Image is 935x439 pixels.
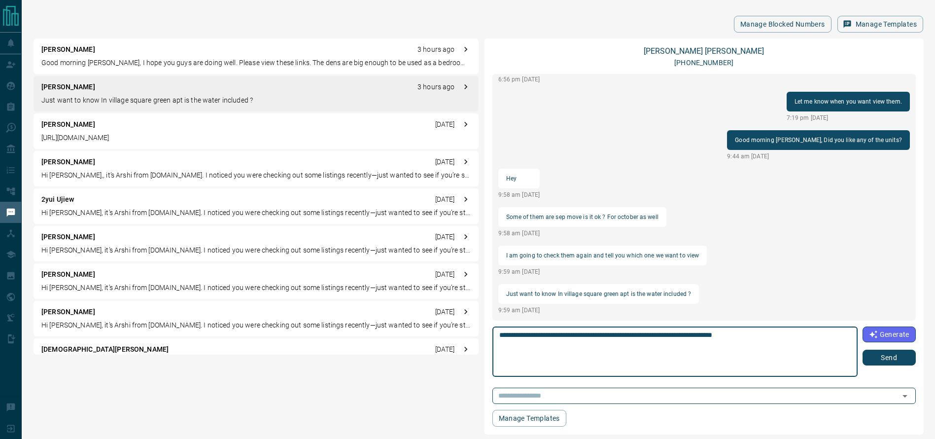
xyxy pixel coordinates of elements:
p: [PERSON_NAME] [41,82,95,92]
p: Hi [PERSON_NAME], it’s Arshi from [DOMAIN_NAME]. I noticed you were checking out some listings re... [41,208,471,218]
p: Some of them are sep move is it ok ? For october as well [506,211,658,223]
p: [PHONE_NUMBER] [674,58,733,68]
button: Open [898,389,912,403]
p: [PERSON_NAME] [41,307,95,317]
p: Hey [506,173,532,184]
p: [DATE] [435,194,455,205]
p: Good morning [PERSON_NAME], I hope you guys are doing well. Please view these links. The dens are... [41,58,471,68]
p: Let me know when you want view them. [795,96,902,108]
p: [DATE] [435,232,455,242]
p: [PERSON_NAME] [41,157,95,167]
p: I am going to check them again and tell you which one we want to view [506,250,699,261]
p: Hi [PERSON_NAME],, it’s Arshi from [DOMAIN_NAME]. I noticed you were checking out some listings r... [41,170,471,181]
p: Just want to know In village square green apt is the water included ? [41,95,471,106]
button: Send [863,350,916,366]
p: 3 hours ago [417,82,454,92]
button: Manage Templates [492,410,566,427]
p: Just want to know In village square green apt is the water included ? [506,288,692,300]
p: [PERSON_NAME] [41,119,95,130]
p: 2yui Ujiew [41,194,74,205]
p: 3 hours ago [417,44,454,55]
button: Generate [863,327,916,342]
p: [DATE] [435,269,455,280]
p: [DATE] [435,344,455,355]
p: [PERSON_NAME] [41,44,95,55]
p: [PERSON_NAME] [41,232,95,242]
p: 9:58 am [DATE] [498,190,540,199]
p: [URL][DOMAIN_NAME] [41,133,471,143]
button: Manage Templates [837,16,923,33]
p: 9:44 am [DATE] [727,152,910,161]
p: Good morning [PERSON_NAME], Did you like any of the units? [735,134,902,146]
p: 9:58 am [DATE] [498,229,666,238]
p: [DEMOGRAPHIC_DATA][PERSON_NAME] [41,344,169,355]
p: Hi [PERSON_NAME], it’s Arshi from [DOMAIN_NAME]. I noticed you were checking out some listings re... [41,283,471,293]
p: 7:19 pm [DATE] [787,113,910,122]
button: Manage Blocked Numbers [734,16,831,33]
p: [PERSON_NAME] [41,269,95,280]
a: [PERSON_NAME] [PERSON_NAME] [644,46,764,56]
p: 9:59 am [DATE] [498,306,699,315]
p: [DATE] [435,157,455,167]
p: Hi [PERSON_NAME], it’s Arshi from [DOMAIN_NAME]. I noticed you were checking out some listings re... [41,320,471,330]
p: 9:59 am [DATE] [498,267,707,276]
p: [DATE] [435,119,455,130]
p: [DATE] [435,307,455,317]
p: Hi [PERSON_NAME], it’s Arshi from [DOMAIN_NAME]. I noticed you were checking out some listings re... [41,245,471,256]
p: 6:56 pm [DATE] [498,75,540,84]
